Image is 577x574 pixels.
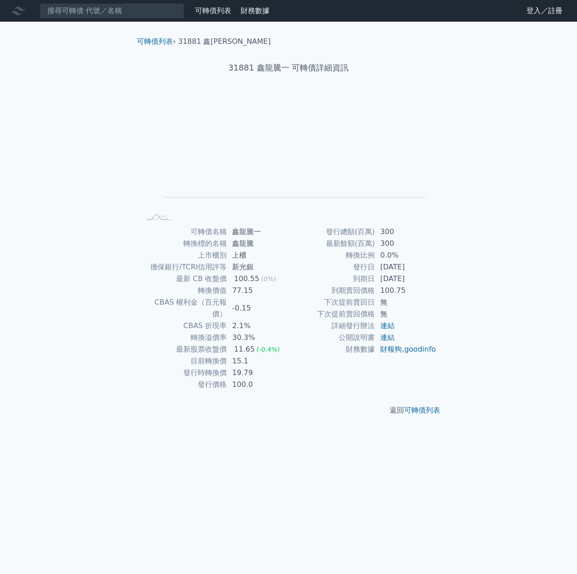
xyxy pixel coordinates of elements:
a: 連結 [380,333,395,342]
td: 詳細發行辦法 [288,320,375,332]
div: 11.65 [232,343,256,355]
div: 100.55 [232,273,261,285]
li: › [137,36,176,47]
td: 發行總額(百萬) [288,226,375,238]
td: 新光銀 [227,261,288,273]
td: -0.15 [227,296,288,320]
td: 發行日 [288,261,375,273]
td: , [375,343,437,355]
a: 可轉債列表 [404,406,440,414]
a: 可轉債列表 [195,6,231,15]
td: 發行價格 [140,379,227,391]
td: 上櫃 [227,249,288,261]
p: 返回 [130,405,447,416]
a: 登入／註冊 [519,4,570,18]
td: 鑫龍騰 [227,238,288,249]
td: 19.79 [227,367,288,379]
td: 300 [375,226,437,238]
g: Chart [155,103,426,211]
td: [DATE] [375,261,437,273]
td: 到期日 [288,273,375,285]
h1: 31881 鑫龍騰一 可轉債詳細資訊 [130,61,447,74]
td: 到期賣回價格 [288,285,375,296]
td: 財務數據 [288,343,375,355]
td: 0.0% [375,249,437,261]
td: 無 [375,308,437,320]
span: (-0.4%) [256,346,280,353]
td: 最新股票收盤價 [140,343,227,355]
td: 上市櫃別 [140,249,227,261]
td: 15.1 [227,355,288,367]
td: 公開說明書 [288,332,375,343]
td: 30.3% [227,332,288,343]
td: 100.0 [227,379,288,391]
td: CBAS 折現率 [140,320,227,332]
td: 77.15 [227,285,288,296]
a: 連結 [380,321,395,330]
td: 轉換溢價率 [140,332,227,343]
td: 鑫龍騰一 [227,226,288,238]
td: 下次提前賣回價格 [288,308,375,320]
td: 2.1% [227,320,288,332]
td: [DATE] [375,273,437,285]
a: goodinfo [404,345,436,353]
span: (0%) [261,275,276,282]
td: 最新 CB 收盤價 [140,273,227,285]
td: 轉換比例 [288,249,375,261]
input: 搜尋可轉債 代號／名稱 [40,3,184,19]
a: 財務數據 [241,6,270,15]
td: 可轉債名稱 [140,226,227,238]
td: 無 [375,296,437,308]
td: 擔保銀行/TCRI信用評等 [140,261,227,273]
td: 發行時轉換價 [140,367,227,379]
a: 財報狗 [380,345,402,353]
li: 31881 鑫[PERSON_NAME] [178,36,271,47]
td: 300 [375,238,437,249]
td: 轉換標的名稱 [140,238,227,249]
td: 最新餘額(百萬) [288,238,375,249]
td: 下次提前賣回日 [288,296,375,308]
a: 可轉債列表 [137,37,173,46]
td: 轉換價值 [140,285,227,296]
td: CBAS 權利金（百元報價） [140,296,227,320]
td: 100.75 [375,285,437,296]
td: 目前轉換價 [140,355,227,367]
